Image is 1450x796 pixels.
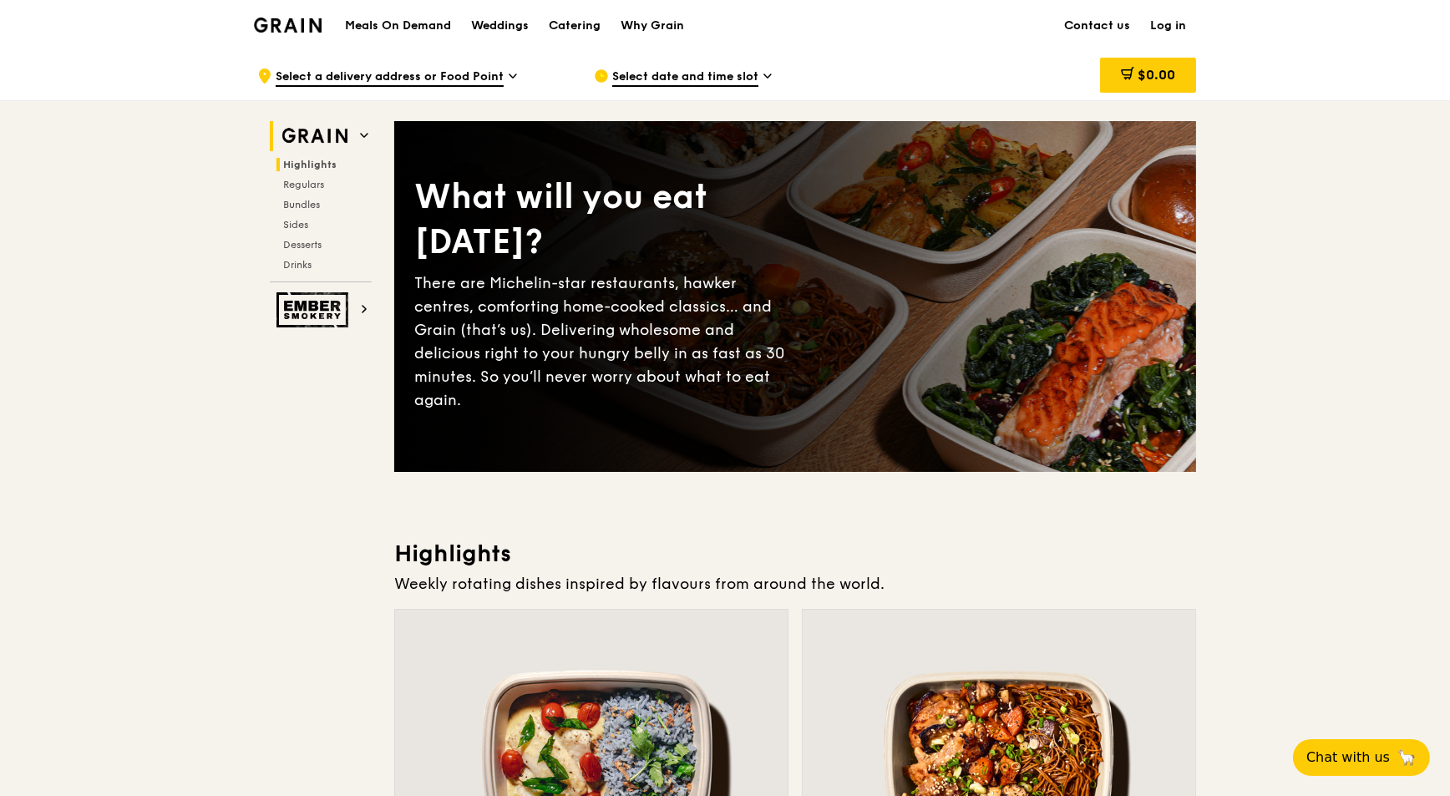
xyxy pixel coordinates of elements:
[612,68,758,87] span: Select date and time slot
[283,179,324,190] span: Regulars
[276,121,353,151] img: Grain web logo
[283,219,308,231] span: Sides
[611,1,694,51] a: Why Grain
[283,259,312,271] span: Drinks
[283,159,337,170] span: Highlights
[414,175,795,265] div: What will you eat [DATE]?
[1397,748,1417,768] span: 🦙
[414,271,795,412] div: There are Michelin-star restaurants, hawker centres, comforting home-cooked classics… and Grain (...
[621,1,684,51] div: Why Grain
[1306,748,1390,768] span: Chat with us
[254,18,322,33] img: Grain
[345,18,451,34] h1: Meals On Demand
[394,572,1196,596] div: Weekly rotating dishes inspired by flavours from around the world.
[276,68,504,87] span: Select a delivery address or Food Point
[394,539,1196,569] h3: Highlights
[283,199,320,210] span: Bundles
[539,1,611,51] a: Catering
[461,1,539,51] a: Weddings
[1138,67,1175,83] span: $0.00
[1140,1,1196,51] a: Log in
[549,1,601,51] div: Catering
[471,1,529,51] div: Weddings
[1054,1,1140,51] a: Contact us
[276,292,353,327] img: Ember Smokery web logo
[1293,739,1430,776] button: Chat with us🦙
[283,239,322,251] span: Desserts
